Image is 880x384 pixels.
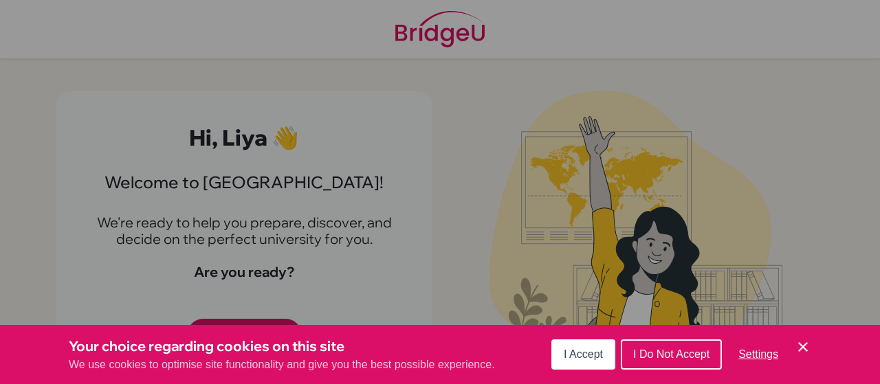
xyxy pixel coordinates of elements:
[621,339,722,370] button: I Do Not Accept
[551,339,615,370] button: I Accept
[69,357,495,373] p: We use cookies to optimise site functionality and give you the best possible experience.
[633,348,709,360] span: I Do Not Accept
[727,341,789,368] button: Settings
[795,339,811,355] button: Save and close
[69,336,495,357] h3: Your choice regarding cookies on this site
[564,348,603,360] span: I Accept
[738,348,778,360] span: Settings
